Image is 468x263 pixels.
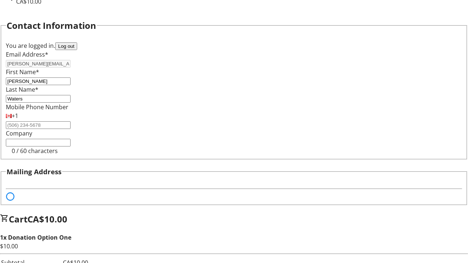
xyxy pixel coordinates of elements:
label: Email Address* [6,50,48,58]
tr-character-limit: 0 / 60 characters [12,147,58,155]
label: Mobile Phone Number [6,103,68,111]
input: (506) 234-5678 [6,121,71,129]
label: Last Name* [6,85,38,94]
label: Company [6,129,32,137]
span: Cart [9,213,27,225]
h2: Contact Information [7,19,96,32]
h3: Mailing Address [7,167,61,177]
label: First Name* [6,68,39,76]
button: Log out [55,42,77,50]
div: You are logged in. [6,41,462,50]
span: CA$10.00 [27,213,67,225]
